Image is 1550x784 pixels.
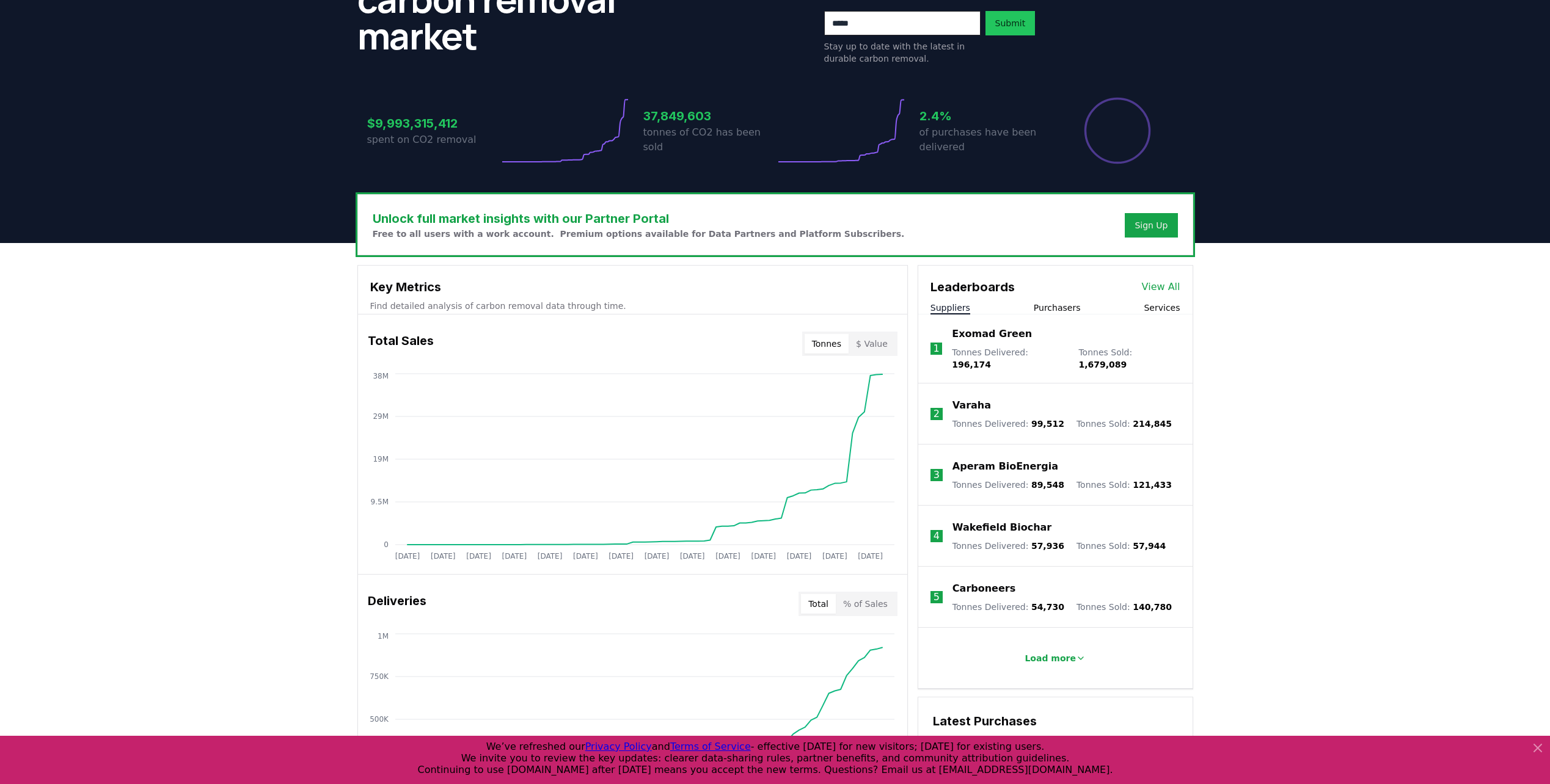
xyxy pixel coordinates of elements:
h3: Latest Purchases [933,712,1178,730]
p: Tonnes Delivered : [952,418,1064,430]
tspan: [DATE] [715,552,740,561]
button: % of Sales [836,594,895,614]
a: View All [1142,280,1180,294]
p: Find detailed analysis of carbon removal data through time. [370,300,895,312]
button: Total [801,594,836,614]
a: Exomad Green [952,327,1032,341]
tspan: 38M [373,372,389,380]
h3: Total Sales [368,332,434,356]
p: Tonnes Delivered : [952,601,1064,613]
tspan: [DATE] [430,552,455,561]
tspan: 9.5M [370,498,388,506]
button: Load more [1015,646,1095,670]
tspan: [DATE] [786,552,811,561]
h3: Key Metrics [370,278,895,296]
p: 4 [934,529,940,543]
p: Free to all users with a work account. Premium options available for Data Partners and Platform S... [373,228,905,240]
h3: 37,849,603 [643,107,775,125]
p: Load more [1025,652,1076,664]
p: 3 [934,468,940,482]
span: 54,730 [1031,602,1064,612]
p: 1 [933,341,939,356]
span: 214,845 [1133,419,1172,429]
p: Stay up to date with the latest in durable carbon removal. [824,40,981,65]
p: Tonnes Sold : [1077,601,1172,613]
div: Percentage of sales delivered [1083,96,1152,165]
p: Tonnes Sold : [1078,346,1180,371]
button: Tonnes [805,334,849,354]
p: Tonnes Sold : [1077,540,1166,552]
tspan: [DATE] [644,552,669,561]
a: Varaha [952,398,991,413]
p: Tonnes Sold : [1077,418,1172,430]
p: Tonnes Delivered : [952,540,1064,552]
tspan: [DATE] [502,552,527,561]
tspan: 29M [373,412,389,421]
tspan: [DATE] [466,552,491,561]
tspan: [DATE] [609,552,634,561]
button: Purchasers [1034,302,1081,314]
a: Wakefield Biochar [952,520,1051,535]
p: 5 [934,590,940,604]
a: Aperam BioEnergia [952,459,1058,474]
tspan: [DATE] [573,552,598,561]
tspan: 0 [384,540,389,549]
button: Suppliers [930,302,970,314]
h3: Unlock full market insights with our Partner Portal [373,209,905,228]
tspan: [DATE] [751,552,776,561]
span: 140,780 [1133,602,1172,612]
h3: 2.4% [919,107,1051,125]
a: Carboneers [952,581,1015,596]
p: Tonnes Sold : [1077,479,1172,491]
button: Services [1144,302,1180,314]
tspan: [DATE] [822,552,847,561]
tspan: [DATE] [395,552,420,561]
p: spent on CO2 removal [367,132,499,147]
span: 57,936 [1031,541,1064,551]
tspan: [DATE] [537,552,562,561]
h3: $9,993,315,412 [367,114,499,132]
tspan: [DATE] [679,552,704,561]
tspan: [DATE] [858,552,883,561]
tspan: 1M [378,632,389,641]
a: Sign Up [1135,219,1168,231]
span: 196,174 [952,360,991,369]
button: Sign Up [1125,213,1177,238]
p: Tonnes Delivered : [952,479,1064,491]
span: 1,679,089 [1078,360,1127,369]
tspan: 19M [373,455,389,463]
button: Submit [985,11,1036,35]
tspan: 750K [370,672,389,681]
p: 2 [934,407,940,421]
tspan: 500K [370,715,389,724]
p: of purchases have been delivered [919,125,1051,154]
p: Tonnes Delivered : [952,346,1066,371]
h3: Leaderboards [930,278,1015,296]
span: 121,433 [1133,480,1172,490]
p: tonnes of CO2 has been sold [643,125,775,154]
span: 89,548 [1031,480,1064,490]
button: $ Value [849,334,895,354]
span: 99,512 [1031,419,1064,429]
span: 57,944 [1133,541,1166,551]
h3: Deliveries [368,592,426,616]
